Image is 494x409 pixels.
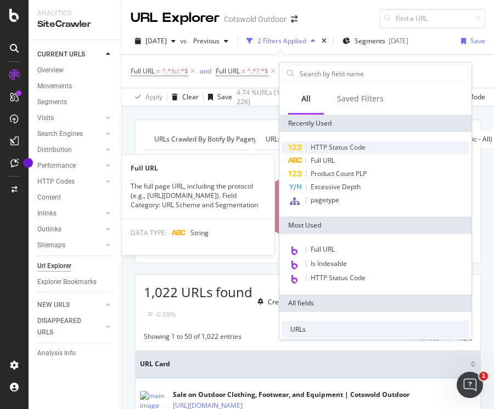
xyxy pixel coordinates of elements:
div: Recently Used [279,115,471,132]
a: Url Explorer [37,260,114,272]
a: NEW URLS [37,299,103,311]
a: Distribution [37,144,103,156]
span: = [156,66,160,76]
div: HTTP Codes [37,176,75,188]
span: String [190,228,209,237]
span: DATA TYPE: [131,228,167,237]
h4: URLs Crawled By Botify By pagetype [152,130,281,148]
span: URLs Crawled By Botify By top_products [266,134,389,144]
h4: URLs Crawled By Botify By top_products [263,130,405,148]
div: DISAPPEARED URLS [37,315,93,338]
a: Analysis Info [37,348,114,359]
div: Clear [182,92,199,101]
a: Segments [37,96,114,108]
a: Search Engines [37,128,103,140]
a: Sitemaps [37,240,103,251]
span: Full URL [131,66,155,76]
div: Showing 1 to 50 of 1,022 entries [144,332,242,345]
span: Full URL [216,66,240,76]
div: Create alert [268,297,305,306]
button: Previous [189,32,233,50]
span: Previous [189,36,220,46]
button: Save [457,32,485,50]
div: Apply [145,92,162,101]
div: 2 Filters Applied [257,36,306,46]
span: pagetype [311,195,339,204]
div: NEW URLS [37,299,70,311]
a: Performance [37,160,103,172]
input: Search by field name [299,65,469,82]
div: 4.74 % URLs ( 1K on 22K ) [237,88,302,106]
a: Explorer Bookmarks [37,276,114,288]
a: DISAPPEARED URLS [37,315,103,338]
a: Overview [37,65,114,76]
a: CURRENT URLS [37,49,103,60]
button: Clear [167,88,199,106]
div: SiteCrawler [37,18,113,31]
div: Explorer Bookmarks [37,276,97,288]
span: HTTP Status Code [311,273,366,282]
button: Create alert [253,293,305,310]
button: Segments[DATE] [338,32,413,50]
span: URLs Crawled By Botify By pagetype [154,134,265,144]
span: 1 [479,372,488,380]
a: HTTP Codes [37,176,103,188]
div: Saved Filters [337,93,384,104]
div: Segments [37,96,67,108]
span: Is Indexable [311,259,347,268]
div: Outlinks [37,224,61,235]
a: Content [37,192,114,203]
div: Visits [37,112,54,124]
button: and [200,66,211,76]
div: All fields [279,294,471,312]
span: URL Card [140,359,468,369]
img: Equal [148,313,153,316]
div: All [301,93,311,104]
button: Apply [131,88,162,106]
div: Cotswold Outdoor [224,14,287,25]
div: Sitemaps [37,240,65,251]
div: URL Explorer [131,9,220,27]
iframe: Intercom live chat [457,372,483,398]
button: [DATE] [131,32,180,50]
button: Add Filter [278,65,322,78]
span: Full URL [311,245,335,254]
div: -0.09% [155,310,176,319]
div: Most Used [279,217,471,234]
span: Full URL [311,156,335,165]
div: CURRENT URLS [37,49,85,60]
div: Search Engines [37,128,83,140]
div: Overview [37,65,64,76]
div: Movements [37,81,72,92]
a: Movements [37,81,114,92]
div: Save [217,92,232,101]
div: Performance [37,160,76,172]
div: [DATE] [389,36,408,46]
div: Tooltip anchor [23,158,33,168]
a: Visits [37,112,103,124]
button: 2 Filters Applied [242,32,319,50]
div: URLs [282,321,469,338]
div: Sale on Outdoor Clothing, Footwear, and Equipment | Cotswold Outdoor [173,390,409,400]
div: times [319,36,329,47]
div: arrow-right-arrow-left [291,15,297,23]
span: HTTP Status Code [311,143,366,152]
span: Excessive Depth [311,182,361,191]
span: Product Count PLP [311,169,367,178]
span: 1,022 URLs found [144,283,252,301]
div: Analysis Info [37,348,76,359]
div: Distribution [37,144,72,156]
div: The full page URL, including the protocol (e.g., [URL][DOMAIN_NAME]). Field Category: URL Scheme ... [122,181,274,209]
div: Save [470,36,485,46]
span: 2025 Aug. 11th [145,36,167,46]
span: vs [180,36,189,46]
div: Analytics [37,9,113,18]
span: Segments [355,36,385,46]
div: Url Explorer [37,260,71,272]
a: Inlinks [37,208,103,219]
span: ≠ [242,66,245,76]
a: Outlinks [37,224,103,235]
input: Find a URL [380,9,485,28]
div: Inlinks [37,208,57,219]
